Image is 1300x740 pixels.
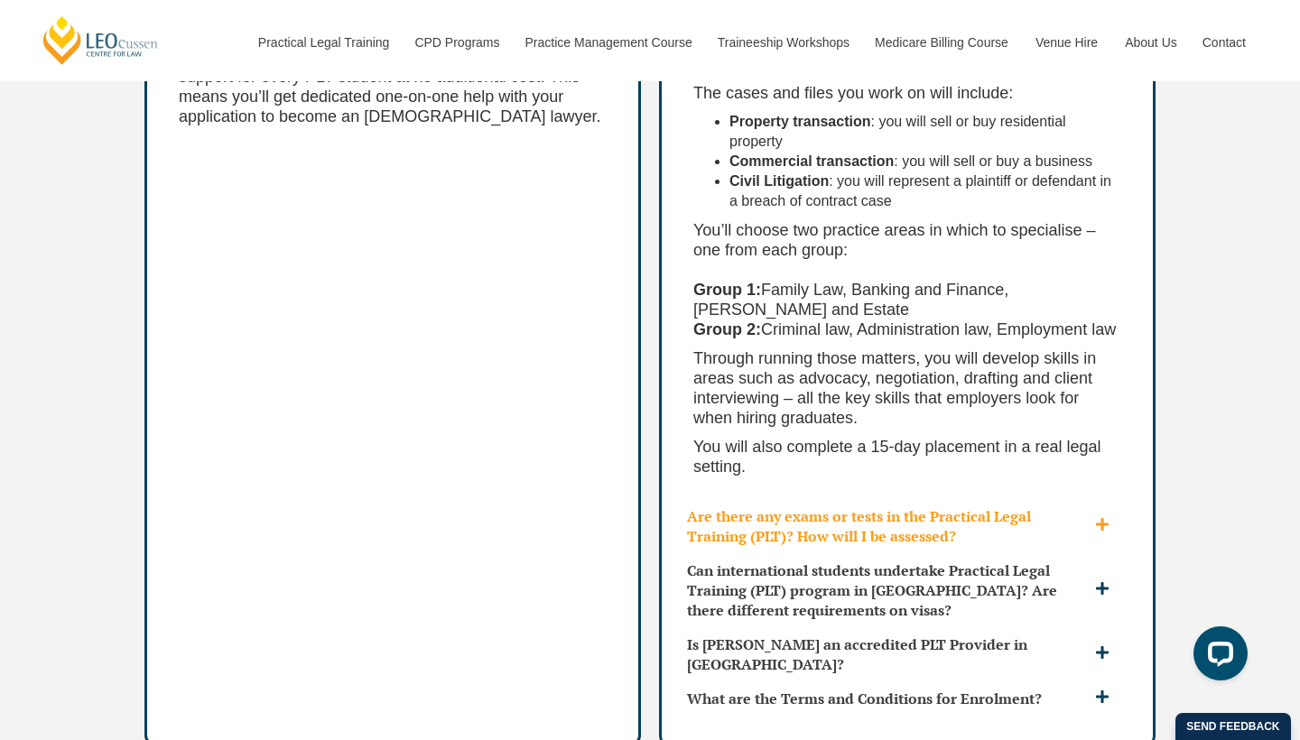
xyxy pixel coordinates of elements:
b: Civil Litigation [729,173,829,189]
a: Traineeship Workshops [704,4,861,81]
a: About Us [1111,4,1189,81]
iframe: LiveChat chat widget [1179,619,1255,695]
strong: Group 1: [693,281,761,299]
a: Medicare Billing Course [861,4,1022,81]
b: Commercial transaction [729,153,894,169]
a: CPD Programs [401,4,511,81]
p: Through running those matters, you will develop skills in areas such as advocacy, negotiation, dr... [693,348,1121,428]
h3: What are the Terms and Conditions for Enrolment? [687,689,1091,708]
h3: Can international students undertake Practical Legal Training (PLT) program in [GEOGRAPHIC_DATA]?... [687,560,1091,620]
h3: Is [PERSON_NAME] an accredited PLT Provider in [GEOGRAPHIC_DATA]? [687,634,1091,674]
span: Yes. [PERSON_NAME] provides personalised admission support for every PLT student at no additional... [179,48,601,125]
a: Venue Hire [1022,4,1111,81]
a: Contact [1189,4,1259,81]
a: Practice Management Course [512,4,704,81]
strong: Group 2: [693,320,761,338]
p: You will also complete a 15-day placement in a real legal setting. [693,437,1121,476]
li: : you will sell or buy a business [729,152,1121,171]
li: : you will represent a plaintiff or defendant in a breach of contract case [729,171,1121,211]
li: : you will sell or buy residential property [729,112,1121,152]
a: [PERSON_NAME] Centre for Law [41,14,161,66]
p: You’ll choose two practice areas in which to specialise – one from each group: Family Law, Bankin... [693,220,1121,339]
h3: Are there any exams or tests in the Practical Legal Training (PLT)? How will I be assessed? [687,506,1091,546]
a: Practical Legal Training [245,4,402,81]
b: Property transaction [729,114,870,129]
